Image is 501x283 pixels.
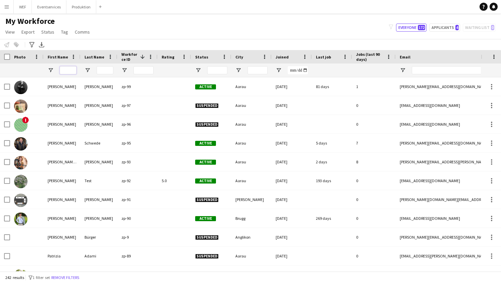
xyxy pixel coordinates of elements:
[276,54,289,59] span: Joined
[117,171,158,190] div: zp-92
[400,54,410,59] span: Email
[44,115,80,133] div: [PERSON_NAME]
[117,228,158,246] div: zp-9
[195,122,219,127] span: Suspended
[133,66,154,74] input: Workforce ID Filter Input
[117,134,158,152] div: zp-95
[352,96,396,115] div: 0
[14,0,32,13] button: WEF
[195,103,219,108] span: Suspended
[85,67,91,73] button: Open Filter Menu
[400,67,406,73] button: Open Filter Menu
[272,190,312,209] div: [DATE]
[44,190,80,209] div: [PERSON_NAME]
[14,118,27,132] img: Karin Rupp
[28,41,36,49] app-action-btn: Advanced filters
[231,115,272,133] div: Aarau
[272,247,312,265] div: [DATE]
[235,67,241,73] button: Open Filter Menu
[117,247,158,265] div: zp-89
[312,171,352,190] div: 193 days
[48,54,68,59] span: First Name
[276,67,282,73] button: Open Filter Menu
[195,67,201,73] button: Open Filter Menu
[33,275,50,280] span: 1 filter set
[352,247,396,265] div: 0
[32,0,66,13] button: Eventservices
[207,66,227,74] input: Status Filter Input
[352,77,396,96] div: 1
[312,153,352,171] div: 2 days
[14,156,27,169] img: Eliane Nora Bolliger
[195,160,216,165] span: Active
[14,81,27,94] img: Dario Hauri
[44,209,80,228] div: [PERSON_NAME]
[455,25,459,30] span: 4
[61,29,68,35] span: Tag
[231,171,272,190] div: Aarau
[312,209,352,228] div: 269 days
[272,171,312,190] div: [DATE]
[231,228,272,246] div: Anglikon
[195,235,219,240] span: Suspended
[80,171,117,190] div: Test
[272,96,312,115] div: [DATE]
[117,96,158,115] div: zp-97
[121,52,137,62] span: Workforce ID
[121,67,127,73] button: Open Filter Menu
[80,96,117,115] div: [PERSON_NAME]
[272,77,312,96] div: [DATE]
[80,77,117,96] div: [PERSON_NAME]
[117,153,158,171] div: zp-93
[272,209,312,228] div: [DATE]
[195,54,208,59] span: Status
[80,247,117,265] div: Adami
[19,28,37,36] a: Export
[231,134,272,152] div: Aarau
[5,16,55,26] span: My Workforce
[195,197,219,202] span: Suspended
[272,153,312,171] div: [DATE]
[231,247,272,265] div: Aarau
[85,54,104,59] span: Last Name
[14,175,27,188] img: Simon Test
[158,171,191,190] div: 5.0
[231,190,272,209] div: [PERSON_NAME]
[117,115,158,133] div: zp-96
[80,228,117,246] div: Bürger
[195,141,216,146] span: Active
[14,54,25,59] span: Photo
[5,29,15,35] span: View
[44,228,80,246] div: [PERSON_NAME]
[272,228,312,246] div: [DATE]
[396,24,427,32] button: Everyone172
[75,29,90,35] span: Comms
[66,0,96,13] button: Produktion
[231,153,272,171] div: Aarau
[14,212,27,226] img: Alexander Mayer
[352,115,396,133] div: 0
[44,153,80,171] div: [PERSON_NAME] [PERSON_NAME]
[418,25,425,30] span: 172
[72,28,93,36] a: Comms
[429,24,460,32] button: Applicants4
[235,54,243,59] span: City
[352,190,396,209] div: 0
[38,41,46,49] app-action-btn: Export XLSX
[97,66,113,74] input: Last Name Filter Input
[14,269,27,282] img: Enya Müller
[21,29,35,35] span: Export
[195,84,216,89] span: Active
[48,67,54,73] button: Open Filter Menu
[44,134,80,152] div: [PERSON_NAME]
[352,153,396,171] div: 8
[231,96,272,115] div: Aarau
[162,54,174,59] span: Rating
[352,228,396,246] div: 0
[117,190,158,209] div: zp-91
[39,28,57,36] a: Status
[44,77,80,96] div: [PERSON_NAME]
[80,134,117,152] div: Schwede
[14,99,27,113] img: Simon Walter
[288,66,308,74] input: Joined Filter Input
